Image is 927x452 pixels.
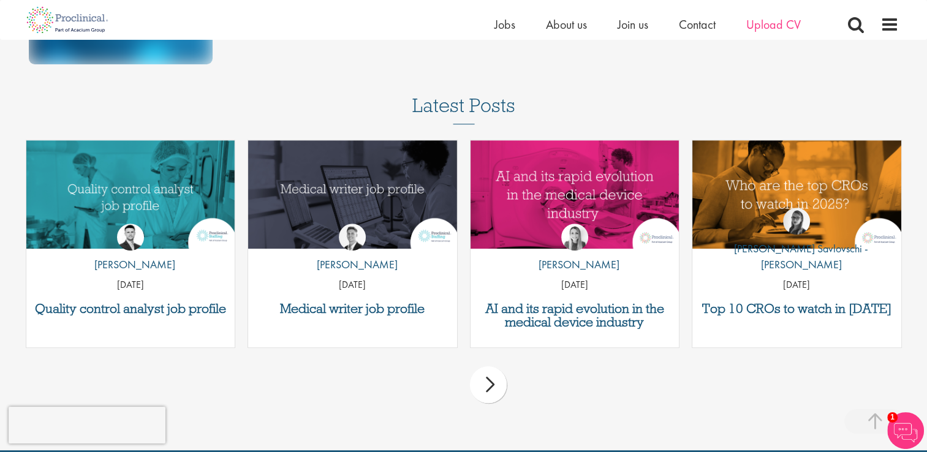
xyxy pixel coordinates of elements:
a: Medical writer job profile [254,302,451,315]
p: [DATE] [26,278,235,292]
a: Quality control analyst job profile [32,302,229,315]
p: [PERSON_NAME] [308,257,398,273]
a: Link to a post [248,140,457,249]
img: Medical writer job profile [248,140,457,249]
img: George Watson [339,224,366,250]
a: Theodora Savlovschi - Wicks [PERSON_NAME] Savlovschi - [PERSON_NAME] [692,208,901,278]
img: quality control analyst job profile [26,140,235,249]
a: Top 10 CROs to watch in [DATE] [698,302,895,315]
a: AI and its rapid evolution in the medical device industry [477,302,673,329]
p: [PERSON_NAME] Savlovschi - [PERSON_NAME] [692,241,901,272]
a: Jobs [494,17,515,32]
a: George Watson [PERSON_NAME] [308,224,398,279]
img: Chatbot [887,412,924,449]
p: [DATE] [248,278,457,292]
img: Theodora Savlovschi - Wicks [783,208,810,235]
a: Upload CV [746,17,801,32]
h3: Latest Posts [412,95,515,124]
a: Joshua Godden [PERSON_NAME] [85,224,175,279]
img: Joshua Godden [117,224,144,250]
img: AI and Its Impact on the Medical Device Industry | Proclinical [471,140,679,249]
a: Link to a post [692,140,901,249]
iframe: reCAPTCHA [9,407,165,443]
div: next [470,366,507,403]
p: [PERSON_NAME] [85,257,175,273]
a: Hannah Burke [PERSON_NAME] [529,224,619,279]
p: [DATE] [692,278,901,292]
a: Join us [618,17,648,32]
a: Contact [679,17,716,32]
a: Link to a post [26,140,235,249]
p: [DATE] [471,278,679,292]
span: 1 [887,412,898,423]
a: About us [546,17,587,32]
a: Link to a post [471,140,679,249]
p: [PERSON_NAME] [529,257,619,273]
img: Top 10 CROs 2025 | Proclinical [692,140,901,249]
img: Hannah Burke [561,224,588,250]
